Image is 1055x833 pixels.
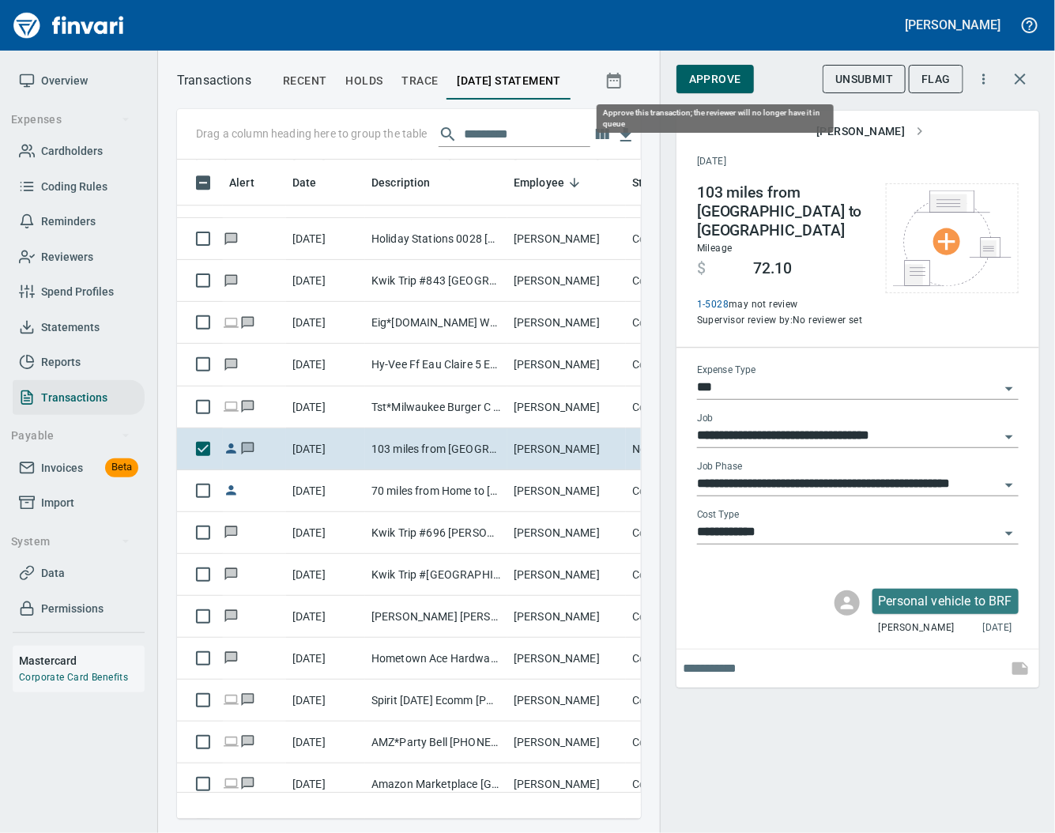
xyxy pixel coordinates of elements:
[507,302,626,344] td: [PERSON_NAME]
[626,512,744,554] td: Complete
[13,63,145,99] a: Overview
[507,680,626,722] td: [PERSON_NAME]
[697,414,714,424] label: Job
[223,233,239,243] span: Has messages
[41,212,96,232] span: Reminders
[823,65,906,94] button: Unsubmit
[41,177,107,197] span: Coding Rules
[41,71,88,91] span: Overview
[626,680,744,722] td: Complete
[223,653,239,663] span: Has messages
[11,532,130,552] span: System
[11,426,130,446] span: Payable
[909,65,963,94] button: Flag
[365,470,507,512] td: 70 miles from Home to [GEOGRAPHIC_DATA], 70 miles from [GEOGRAPHIC_DATA][PERSON_NAME] to Home
[177,71,251,90] p: Transactions
[816,122,924,141] span: [PERSON_NAME]
[507,386,626,428] td: [PERSON_NAME]
[196,126,428,141] p: Drag a column heading here to group the table
[879,592,1012,611] p: Personal vehicle to BRF
[697,259,706,278] span: $
[1001,650,1039,688] span: This records your note into the expense. If you would like to send a message to an employee inste...
[346,71,383,91] span: holds
[810,117,930,146] button: [PERSON_NAME]
[292,173,317,192] span: Date
[9,6,128,44] img: Finvari
[365,554,507,596] td: Kwik Trip #[GEOGRAPHIC_DATA] [GEOGRAPHIC_DATA]
[41,282,114,302] span: Spend Profiles
[626,763,744,805] td: Complete
[893,190,1012,286] img: Select file
[286,470,365,512] td: [DATE]
[906,17,1000,33] h5: [PERSON_NAME]
[626,386,744,428] td: Complete
[239,737,256,747] span: Has messages
[632,173,665,192] span: Status
[41,458,83,478] span: Invoices
[753,259,792,278] span: 72.10
[223,275,239,285] span: Has messages
[507,512,626,554] td: [PERSON_NAME]
[223,778,239,789] span: Online transaction
[223,611,239,621] span: Has messages
[458,71,561,91] span: [DATE] Statement
[286,302,365,344] td: [DATE]
[626,344,744,386] td: Complete
[41,599,104,619] span: Permissions
[998,378,1020,400] button: Open
[507,428,626,470] td: [PERSON_NAME]
[286,386,365,428] td: [DATE]
[626,302,744,344] td: Complete
[697,154,871,170] span: [DATE]
[41,318,100,337] span: Statements
[13,556,145,591] a: Data
[507,638,626,680] td: [PERSON_NAME]
[283,71,326,91] span: recent
[371,173,431,192] span: Description
[507,260,626,302] td: [PERSON_NAME]
[365,596,507,638] td: [PERSON_NAME] [PERSON_NAME] WI
[5,421,137,450] button: Payable
[998,522,1020,545] button: Open
[41,388,107,408] span: Transactions
[998,474,1020,496] button: Open
[365,428,507,470] td: 103 miles from [GEOGRAPHIC_DATA] to [GEOGRAPHIC_DATA]
[365,344,507,386] td: Hy-Vee Ff Eau Claire 5 Eau Claire WI
[902,13,1004,37] button: [PERSON_NAME]
[13,380,145,416] a: Transactions
[365,386,507,428] td: Tst*Milwaukee Burger C Eau Claire WI
[286,722,365,763] td: [DATE]
[998,426,1020,448] button: Open
[921,70,951,89] span: Flag
[13,485,145,521] a: Import
[365,512,507,554] td: Kwik Trip #696 [PERSON_NAME] [GEOGRAPHIC_DATA]
[365,638,507,680] td: Hometown Ace Hardware Prescott [GEOGRAPHIC_DATA]
[689,70,741,89] span: Approve
[966,62,1001,96] button: More
[590,62,641,100] button: Show transactions within a particular date range
[223,695,239,705] span: Online transaction
[371,173,451,192] span: Description
[507,596,626,638] td: [PERSON_NAME]
[5,527,137,556] button: System
[223,527,239,537] span: Has messages
[286,344,365,386] td: [DATE]
[626,722,744,763] td: Complete
[286,260,365,302] td: [DATE]
[105,458,138,477] span: Beta
[286,218,365,260] td: [DATE]
[365,763,507,805] td: Amazon Marketplace [GEOGRAPHIC_DATA] [GEOGRAPHIC_DATA]
[223,737,239,747] span: Online transaction
[697,366,755,375] label: Expense Type
[697,462,742,472] label: Job Phase
[13,274,145,310] a: Spend Profiles
[626,218,744,260] td: Complete
[5,105,137,134] button: Expenses
[697,313,870,329] span: Supervisor review by: No reviewer set
[879,620,955,636] span: [PERSON_NAME]
[286,512,365,554] td: [DATE]
[507,344,626,386] td: [PERSON_NAME]
[614,123,638,147] button: Download Table
[13,310,145,345] a: Statements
